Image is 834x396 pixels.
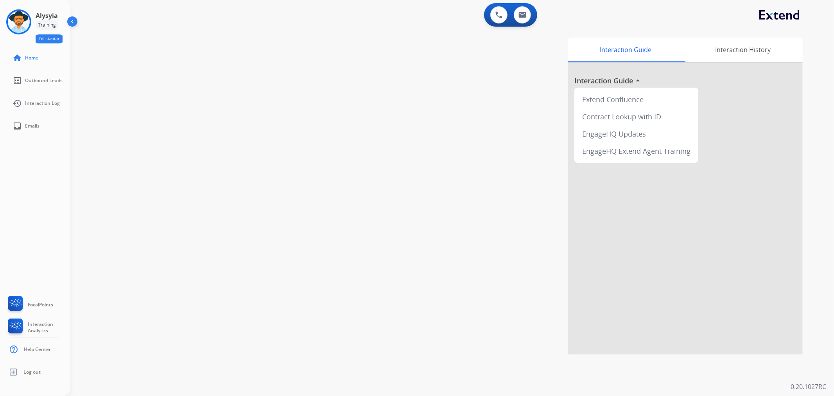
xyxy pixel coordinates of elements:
img: avatar [8,11,30,33]
div: Training [36,20,58,30]
button: Edit Avatar [36,34,63,43]
mat-icon: list_alt [13,76,22,85]
span: Outbound Leads [25,77,63,84]
a: FocalPoints [6,296,53,314]
mat-icon: history [13,99,22,108]
div: EngageHQ Updates [578,125,695,142]
div: Interaction History [683,38,803,62]
div: EngageHQ Extend Agent Training [578,142,695,160]
mat-icon: inbox [13,121,22,131]
a: Interaction Analytics [6,319,70,337]
div: Contract Lookup with ID [578,108,695,125]
span: Home [25,55,38,61]
span: FocalPoints [28,302,53,308]
span: Interaction Analytics [28,321,70,334]
mat-icon: home [13,53,22,63]
span: Log out [23,369,41,375]
div: Extend Confluence [578,91,695,108]
p: 0.20.1027RC [791,382,826,391]
span: Interaction Log [25,100,60,106]
span: Help Center [24,346,51,353]
h3: Alysyia [36,11,58,20]
span: Emails [25,123,39,129]
div: Interaction Guide [568,38,683,62]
